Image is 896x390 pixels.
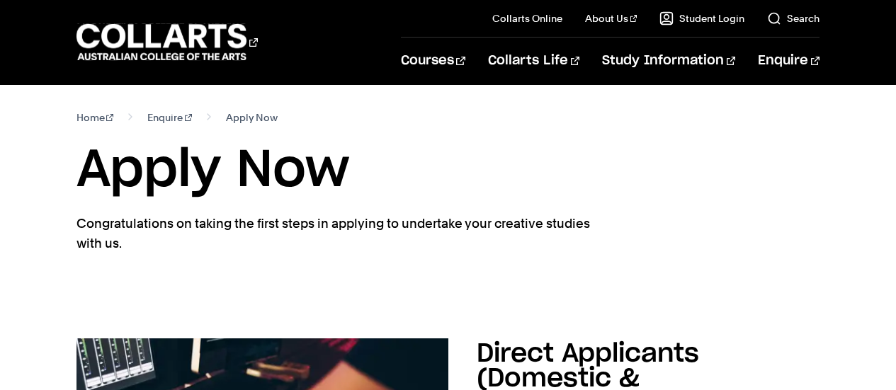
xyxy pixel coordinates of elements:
[659,11,744,25] a: Student Login
[76,108,114,127] a: Home
[76,22,258,62] div: Go to homepage
[767,11,820,25] a: Search
[76,139,820,202] h1: Apply Now
[401,38,465,84] a: Courses
[488,38,579,84] a: Collarts Life
[226,108,278,127] span: Apply Now
[492,11,562,25] a: Collarts Online
[147,108,192,127] a: Enquire
[76,214,594,253] p: Congratulations on taking the first steps in applying to undertake your creative studies with us.
[585,11,637,25] a: About Us
[602,38,735,84] a: Study Information
[758,38,820,84] a: Enquire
